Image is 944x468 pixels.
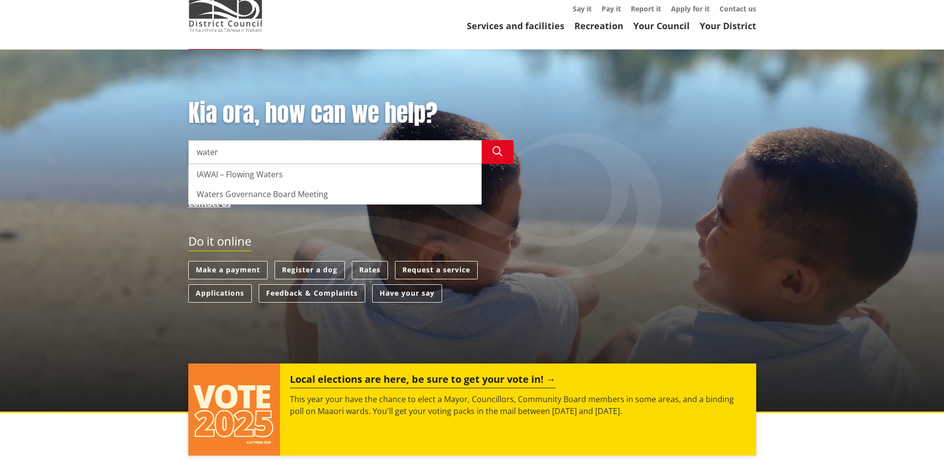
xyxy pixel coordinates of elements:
a: Your Council [633,20,690,32]
a: Contact us [720,4,756,13]
a: Feedback & Complaints [259,284,365,303]
a: Make a payment [188,261,268,279]
h1: Kia ora, how can we help? [188,99,513,128]
a: Register a dog [275,261,345,279]
a: Report it [631,4,661,13]
a: Pay it [602,4,621,13]
a: Your District [700,20,756,32]
p: This year your have the chance to elect a Mayor, Councillors, Community Board members in some are... [290,393,746,417]
div: Waters Governance Board Meeting [189,184,481,204]
a: Have your say [372,284,442,303]
img: Vote 2025 [188,364,280,456]
h2: Do it online [188,234,251,252]
div: IAWAI – Flowing Waters [189,164,481,184]
a: Say it [573,4,592,13]
a: Request a service [395,261,478,279]
a: Local elections are here, be sure to get your vote in! This year your have the chance to elect a ... [188,364,756,456]
a: Rates [352,261,388,279]
a: Applications [188,284,252,303]
h2: Local elections are here, be sure to get your vote in! [290,373,555,388]
a: Apply for it [671,4,710,13]
input: Search input [188,140,482,164]
a: Recreation [574,20,623,32]
iframe: Messenger Launcher [898,426,934,462]
a: Services and facilities [467,20,564,32]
